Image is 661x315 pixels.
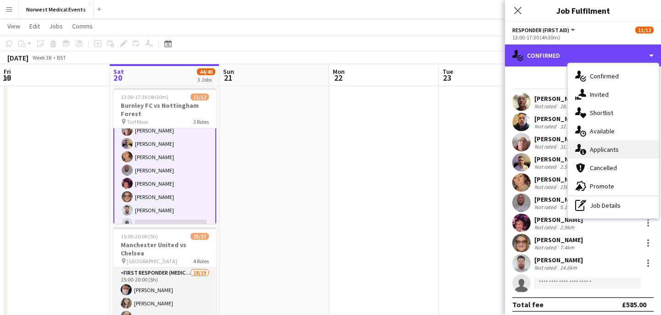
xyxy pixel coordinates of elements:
[113,81,216,233] app-card-role: Responder (First Aid)9/1013:00-17:30 (4h30m)[PERSON_NAME][PERSON_NAME][PERSON_NAME][PERSON_NAME][...
[112,72,124,83] span: 20
[49,22,63,30] span: Jobs
[113,88,216,224] app-job-card: 13:00-17:30 (4h30m)11/12Burnley FC vs Nottingham Forest Turf Moor3 RolesResponder (First Aid)9/10...
[534,94,583,103] div: [PERSON_NAME]
[2,72,11,83] span: 19
[121,94,168,100] span: 13:00-17:30 (4h30m)
[331,72,345,83] span: 22
[558,183,575,190] div: 15km
[590,145,619,154] span: Applicants
[443,67,453,76] span: Tue
[7,22,20,30] span: View
[19,0,94,18] button: Norwest Medical Events
[190,94,209,100] span: 11/12
[534,183,558,190] div: Not rated
[127,118,148,125] span: Turf Moor
[57,54,66,61] div: BST
[223,67,234,76] span: Sun
[534,264,558,271] div: Not rated
[505,44,661,66] div: Confirmed
[121,233,158,240] span: 15:00-20:00 (5h)
[72,22,93,30] span: Comms
[333,67,345,76] span: Mon
[558,163,576,170] div: 2.5km
[222,72,234,83] span: 21
[45,20,67,32] a: Jobs
[505,5,661,17] h3: Job Fulfilment
[622,300,646,309] div: £585.00
[534,175,583,183] div: [PERSON_NAME]
[534,256,583,264] div: [PERSON_NAME]
[590,90,609,99] span: Invited
[534,216,583,224] div: [PERSON_NAME]
[590,182,614,190] span: Promote
[197,76,215,83] div: 3 Jobs
[534,224,558,231] div: Not rated
[441,72,453,83] span: 23
[558,143,579,150] div: 31.8km
[590,109,613,117] span: Shortlist
[193,258,209,265] span: 4 Roles
[534,135,583,143] div: [PERSON_NAME]
[558,103,579,110] div: 28.9km
[512,27,569,33] span: Responder (First Aid)
[590,127,615,135] span: Available
[558,204,576,210] div: 5.1km
[558,123,579,130] div: 32.1km
[512,34,654,41] div: 13:00-17:30 (4h30m)
[590,72,619,80] span: Confirmed
[534,115,583,123] div: [PERSON_NAME]
[30,54,53,61] span: Week 38
[534,236,583,244] div: [PERSON_NAME]
[4,67,11,76] span: Fri
[534,143,558,150] div: Not rated
[534,195,583,204] div: [PERSON_NAME]
[29,22,40,30] span: Edit
[534,155,583,163] div: [PERSON_NAME]
[113,241,216,257] h3: Manchester United vs Chelsea
[193,118,209,125] span: 3 Roles
[7,53,28,62] div: [DATE]
[113,101,216,118] h3: Burnley FC vs Nottingham Forest
[512,300,543,309] div: Total fee
[558,244,576,251] div: 7.4km
[558,264,579,271] div: 14.6km
[4,20,24,32] a: View
[590,164,617,172] span: Cancelled
[534,103,558,110] div: Not rated
[512,27,577,33] button: Responder (First Aid)
[558,224,576,231] div: 2.9km
[113,67,124,76] span: Sat
[568,196,659,215] div: Job Details
[534,123,558,130] div: Not rated
[68,20,96,32] a: Comms
[127,258,177,265] span: [GEOGRAPHIC_DATA]
[26,20,44,32] a: Edit
[197,68,215,75] span: 44/49
[534,244,558,251] div: Not rated
[534,204,558,210] div: Not rated
[534,163,558,170] div: Not rated
[635,27,654,33] span: 11/12
[190,233,209,240] span: 25/27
